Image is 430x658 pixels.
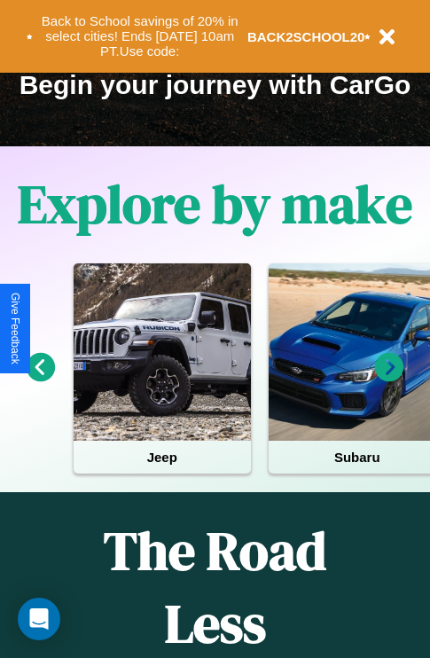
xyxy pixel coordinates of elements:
div: Open Intercom Messenger [18,598,60,640]
button: Back to School savings of 20% in select cities! Ends [DATE] 10am PT.Use code: [33,9,247,64]
div: Give Feedback [9,293,21,364]
b: BACK2SCHOOL20 [247,29,365,44]
h4: Jeep [74,441,251,474]
h1: Explore by make [18,168,412,240]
